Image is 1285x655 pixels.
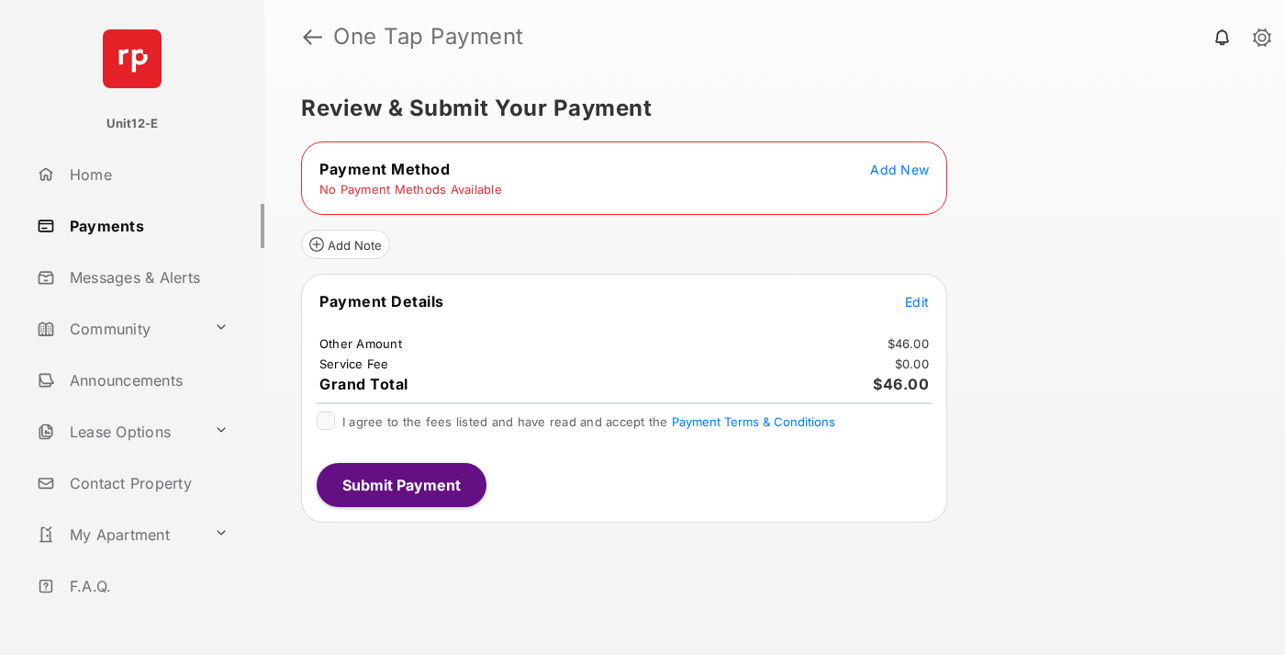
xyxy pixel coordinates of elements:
[870,160,929,178] button: Add New
[301,97,1234,119] h5: Review & Submit Your Payment
[318,335,403,352] td: Other Amount
[29,513,207,557] a: My Apartment
[319,160,450,178] span: Payment Method
[887,335,931,352] td: $46.00
[905,292,929,311] button: Edit
[29,461,264,505] a: Contact Property
[317,463,486,507] button: Submit Payment
[319,375,408,393] span: Grand Total
[873,375,929,393] span: $46.00
[106,115,159,133] p: Unit12-E
[894,356,930,372] td: $0.00
[29,307,207,351] a: Community
[319,292,444,311] span: Payment Details
[29,410,207,454] a: Lease Options
[29,358,264,402] a: Announcements
[29,255,264,299] a: Messages & Alerts
[301,230,390,259] button: Add Note
[103,29,162,88] img: svg+xml;base64,PHN2ZyB4bWxucz0iaHR0cDovL3d3dy53My5vcmcvMjAwMC9zdmciIHdpZHRoPSI2NCIgaGVpZ2h0PSI2NC...
[905,294,929,310] span: Edit
[342,414,835,429] span: I agree to the fees listed and have read and accept the
[333,26,524,48] strong: One Tap Payment
[672,414,835,429] button: I agree to the fees listed and have read and accept the
[318,356,390,372] td: Service Fee
[29,152,264,197] a: Home
[29,564,264,608] a: F.A.Q.
[318,181,503,198] td: No Payment Methods Available
[870,162,929,177] span: Add New
[29,204,264,248] a: Payments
